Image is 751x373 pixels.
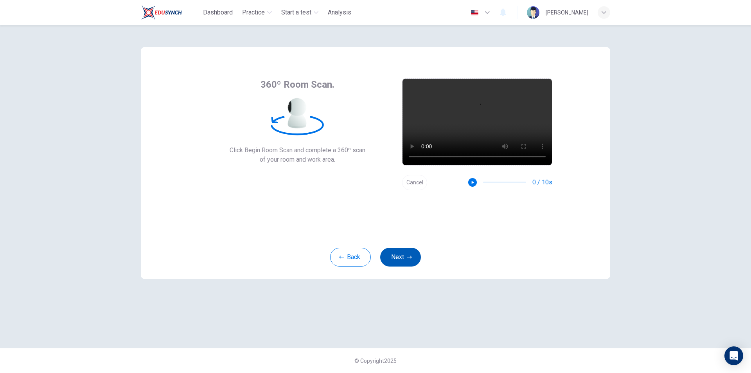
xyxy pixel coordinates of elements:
button: Back [330,248,371,267]
button: Cancel [402,175,427,190]
button: Next [380,248,421,267]
div: [PERSON_NAME] [546,8,588,17]
span: Dashboard [203,8,233,17]
img: Train Test logo [141,5,182,20]
span: 0 / 10s [532,178,552,187]
button: Analysis [325,5,354,20]
a: Train Test logo [141,5,200,20]
button: Practice [239,5,275,20]
span: of your room and work area. [230,155,365,164]
span: Click Begin Room Scan and complete a 360º scan [230,146,365,155]
span: Start a test [281,8,311,17]
span: 360º Room Scan. [261,78,334,91]
span: © Copyright 2025 [354,358,397,364]
span: Practice [242,8,265,17]
span: Analysis [328,8,351,17]
button: Start a test [278,5,322,20]
img: en [470,10,480,16]
div: Open Intercom Messenger [724,346,743,365]
img: Profile picture [527,6,539,19]
button: Dashboard [200,5,236,20]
